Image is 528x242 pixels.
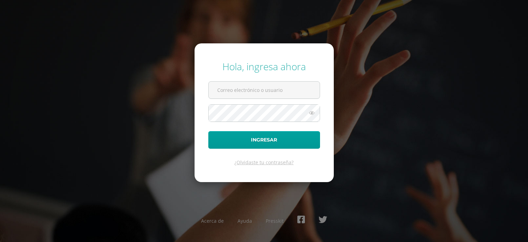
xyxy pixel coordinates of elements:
a: Ayuda [238,218,252,224]
a: Presskit [266,218,284,224]
div: Hola, ingresa ahora [208,60,320,73]
a: Acerca de [201,218,224,224]
button: Ingresar [208,131,320,149]
input: Correo electrónico o usuario [209,82,320,98]
a: ¿Olvidaste tu contraseña? [234,159,294,166]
